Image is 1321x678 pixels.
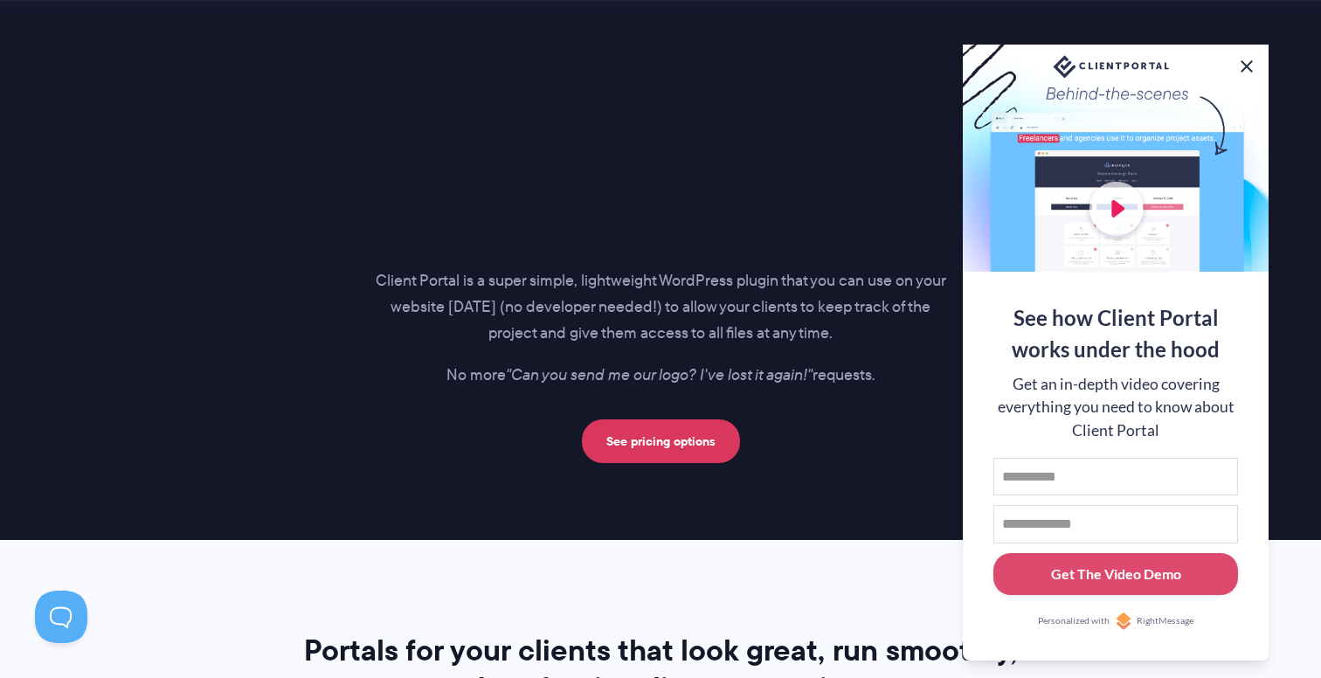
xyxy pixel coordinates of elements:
p: No more requests. [375,363,946,389]
a: Personalized withRightMessage [993,612,1238,630]
i: "Can you send me our logo? I've lost it again!" [506,363,813,386]
div: Get an in-depth video covering everything you need to know about Client Portal [993,373,1238,442]
div: See how Client Portal works under the hood [993,302,1238,365]
button: Get The Video Demo [993,553,1238,596]
img: Personalized with RightMessage [1115,612,1132,630]
div: Get The Video Demo [1051,564,1181,585]
iframe: Toggle Customer Support [35,591,87,643]
span: RightMessage [1137,614,1193,628]
span: Personalized with [1038,614,1110,628]
a: See pricing options [582,419,740,463]
p: Client Portal is a super simple, lightweight WordPress plugin that you can use on your website [D... [375,268,946,347]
